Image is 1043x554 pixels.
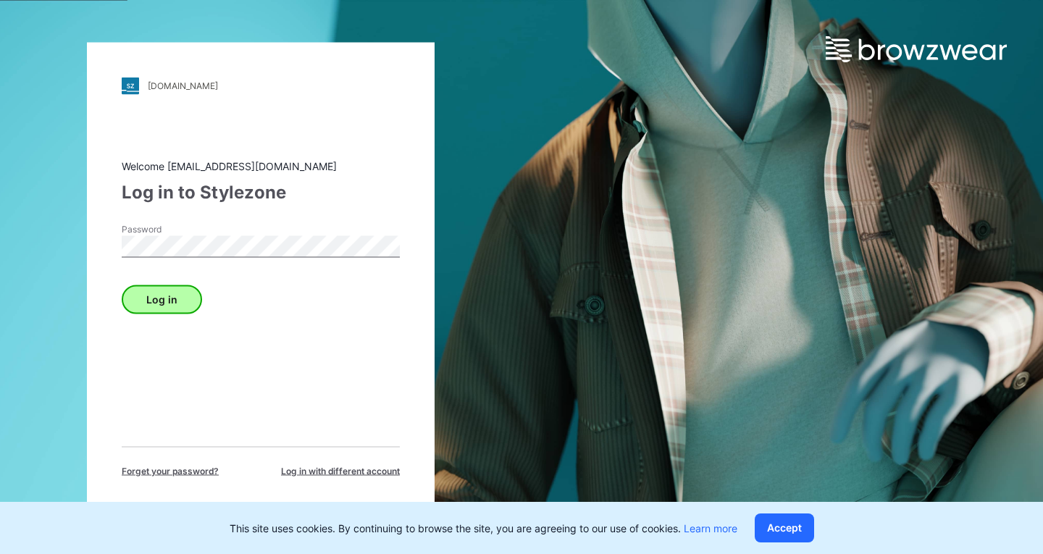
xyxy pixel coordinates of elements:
[122,158,400,173] div: Welcome [EMAIL_ADDRESS][DOMAIN_NAME]
[122,285,202,314] button: Log in
[281,464,400,477] span: Log in with different account
[122,222,223,235] label: Password
[755,513,814,542] button: Accept
[122,179,400,205] div: Log in to Stylezone
[230,521,737,536] p: This site uses cookies. By continuing to browse the site, you are agreeing to our use of cookies.
[684,522,737,534] a: Learn more
[122,77,400,94] a: [DOMAIN_NAME]
[148,80,218,91] div: [DOMAIN_NAME]
[826,36,1007,62] img: browzwear-logo.e42bd6dac1945053ebaf764b6aa21510.svg
[122,464,219,477] span: Forget your password?
[122,77,139,94] img: stylezone-logo.562084cfcfab977791bfbf7441f1a819.svg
